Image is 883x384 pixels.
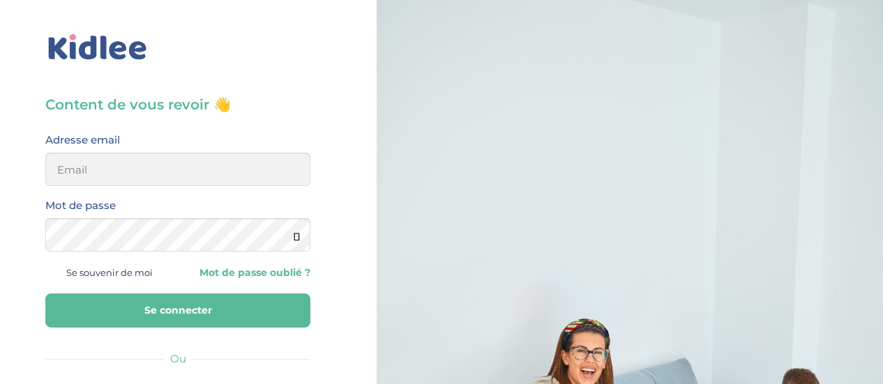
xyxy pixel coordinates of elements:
label: Adresse email [45,131,120,149]
h3: Content de vous revoir 👋 [45,95,310,114]
input: Email [45,153,310,186]
label: Mot de passe [45,197,116,215]
img: logo_kidlee_bleu [45,31,150,63]
span: Ou [170,352,186,365]
a: Mot de passe oublié ? [188,266,310,279]
button: Se connecter [45,293,310,328]
span: Se souvenir de moi [66,263,153,282]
